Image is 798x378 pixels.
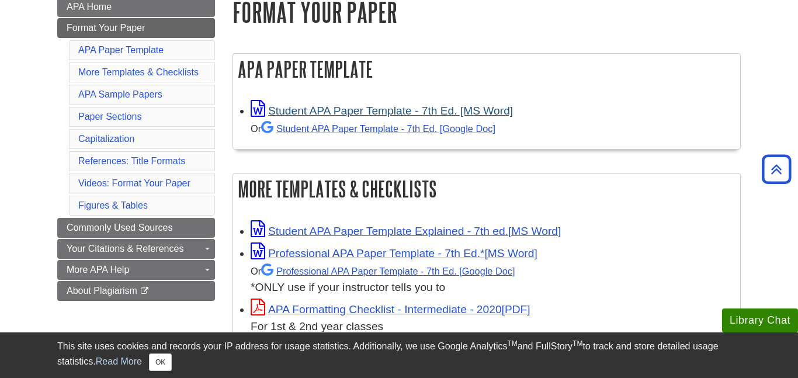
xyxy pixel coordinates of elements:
small: Or [251,123,495,134]
a: Link opens in new window [251,247,537,259]
a: References: Title Formats [78,156,185,166]
div: This site uses cookies and records your IP address for usage statistics. Additionally, we use Goo... [57,339,741,371]
a: APA Sample Papers [78,89,162,99]
span: APA Home [67,2,112,12]
a: Format Your Paper [57,18,215,38]
span: Format Your Paper [67,23,145,33]
i: This link opens in a new window [140,287,150,295]
sup: TM [573,339,582,348]
div: For 1st & 2nd year classes [251,318,734,335]
a: Capitalization [78,134,134,144]
h2: APA Paper Template [233,54,740,85]
button: Library Chat [722,308,798,332]
a: About Plagiarism [57,281,215,301]
div: *ONLY use if your instructor tells you to [251,262,734,297]
a: Professional APA Paper Template - 7th Ed. [261,266,515,276]
a: Link opens in new window [251,105,513,117]
a: More Templates & Checklists [78,67,199,77]
a: Link opens in new window [251,303,530,315]
a: Videos: Format Your Paper [78,178,190,188]
sup: TM [507,339,517,348]
a: Commonly Used Sources [57,218,215,238]
a: More APA Help [57,260,215,280]
span: More APA Help [67,265,129,275]
span: About Plagiarism [67,286,137,296]
a: Student APA Paper Template - 7th Ed. [Google Doc] [261,123,495,134]
span: Your Citations & References [67,244,183,254]
a: Figures & Tables [78,200,148,210]
span: Commonly Used Sources [67,223,172,233]
a: Paper Sections [78,112,142,122]
h2: More Templates & Checklists [233,174,740,204]
a: Your Citations & References [57,239,215,259]
a: Back to Top [758,161,795,177]
button: Close [149,353,172,371]
a: Read More [96,356,142,366]
a: Link opens in new window [251,225,561,237]
small: Or [251,266,515,276]
a: APA Paper Template [78,45,164,55]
